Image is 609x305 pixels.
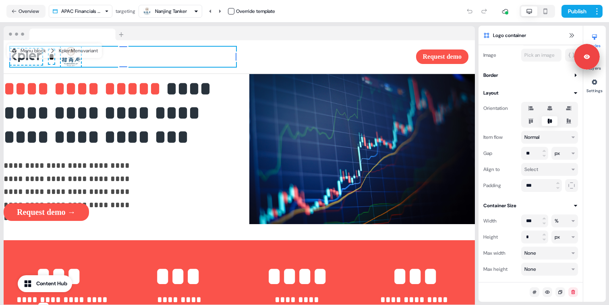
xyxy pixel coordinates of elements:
[524,133,539,141] div: Normal
[116,7,135,15] div: targeting
[483,71,578,79] button: Border
[521,49,561,62] button: Pick an image
[18,275,72,292] button: Content Hub
[236,7,275,15] div: Override template
[483,179,518,192] div: Padding
[11,47,46,55] div: Menu block
[524,165,538,173] div: Select
[416,49,468,64] button: Request demo
[4,26,127,41] img: Browser topbar
[139,5,202,18] button: Nanjing Tanker
[523,51,556,59] div: Pick an image
[249,74,475,224] img: Image
[483,89,578,97] button: Layout
[583,31,606,48] button: Styles
[483,71,498,79] div: Border
[242,49,468,64] div: Request demo
[483,131,518,144] div: Item flow
[483,89,499,97] div: Layout
[4,40,475,73] div: *Request demo
[483,214,518,227] div: Width
[483,202,578,210] button: Container Size
[483,49,518,62] div: Image
[483,163,518,176] div: Align to
[555,217,559,225] div: %
[524,249,536,257] div: None
[483,247,518,260] div: Max width
[483,147,518,160] div: Gap
[155,7,187,15] div: Nanjing Tanker
[561,5,591,18] button: Publish
[61,7,101,15] div: APAC Financials Final
[583,76,606,93] button: Settings
[59,47,98,55] div: Kpler Menu variant
[4,203,229,221] div: Request demo →
[555,233,560,241] div: px
[524,265,536,273] div: None
[36,280,67,288] div: Content Hub
[483,102,518,115] div: Orientation
[6,5,46,18] button: Overview
[493,31,526,39] span: Logo container
[483,202,516,210] div: Container Size
[483,263,518,276] div: Max height
[4,203,89,221] button: Request demo →
[555,149,560,157] div: px
[483,231,518,243] div: Height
